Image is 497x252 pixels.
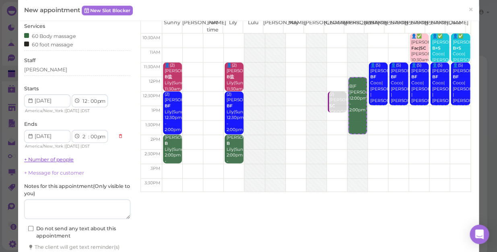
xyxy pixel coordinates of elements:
[24,170,84,176] a: + Message for customer
[28,226,33,231] input: Do not send any text about this appointment
[390,62,408,133] div: 👤(5) [PERSON_NAME] Coco|[PERSON_NAME] |[PERSON_NAME]|[PERSON_NAME]|[PERSON_NAME] 11:30am - 1:00pm
[432,46,440,51] b: B+S
[226,74,234,79] b: B盐
[164,62,182,104] div: 👤(2) [PERSON_NAME] Lily|Sunny 11:30am - 12:30pm
[66,108,79,113] span: [DATE]
[226,103,232,108] b: BF
[452,46,461,51] b: B+S
[223,19,243,33] th: Lily
[226,141,229,146] b: B
[24,85,39,92] label: Starts
[165,103,171,108] b: BF
[24,57,35,64] label: Staff
[411,46,426,51] b: Fac|SC
[468,4,473,15] span: ×
[349,78,366,113] div: B|F [PERSON_NAME] 12:00pm - 2:00pm
[25,144,63,149] span: America/New_York
[391,74,397,79] b: BF
[452,33,470,81] div: 👤✅ [PERSON_NAME] Coco|[PERSON_NAME] 10:30am - 11:30am
[364,19,384,33] th: [PERSON_NAME]
[283,19,303,33] th: May
[329,92,346,127] div: (2) [PERSON_NAME] [GEOGRAPHIC_DATA] 12:30pm - 1:15pm
[28,225,126,240] label: Do not send any text about this appointment
[24,23,45,30] label: Services
[263,19,283,33] th: [PERSON_NAME]
[144,151,160,156] span: 2:30pm
[25,108,63,113] span: America/New_York
[411,74,417,79] b: BF
[202,19,223,33] th: Part time
[24,31,76,40] div: 60 Body massage
[142,35,160,40] span: 10:30am
[24,143,114,150] div: | |
[151,137,160,142] span: 2pm
[445,19,465,33] th: Coco
[411,62,429,133] div: 👤(5) [PERSON_NAME] Coco|[PERSON_NAME] |[PERSON_NAME]|[PERSON_NAME]|[PERSON_NAME] 11:30am - 1:00pm
[411,33,429,75] div: 👤✅ [PERSON_NAME] [PERSON_NAME] 10:30am - 11:30am
[452,62,470,133] div: 👤(5) [PERSON_NAME] Coco|[PERSON_NAME] |[PERSON_NAME]|[PERSON_NAME]|[PERSON_NAME] 11:30am - 1:00pm
[470,225,489,244] div: Open Intercom Messenger
[165,74,172,79] b: B盐
[24,66,67,73] div: [PERSON_NAME]
[149,79,160,84] span: 12pm
[452,74,458,79] b: BF
[144,180,160,185] span: 3:30pm
[24,121,37,128] label: Ends
[164,92,182,133] div: (2) [PERSON_NAME] Lily|Sunny 12:30pm - 2:00pm
[431,33,449,81] div: 👤✅ [PERSON_NAME] Coco|[PERSON_NAME] 10:30am - 11:30am
[82,108,90,113] span: DST
[66,144,79,149] span: [DATE]
[144,64,160,69] span: 11:30am
[162,19,182,33] th: Sunny
[329,103,335,108] b: SC
[24,40,73,48] div: 60 foot massage
[384,19,404,33] th: [PERSON_NAME]
[164,135,182,170] div: [PERSON_NAME] Lily|Sunny 2:00pm - 3:00pm
[243,19,263,33] th: Lulu
[432,74,438,79] b: BF
[425,19,445,33] th: [PERSON_NAME]
[82,6,133,15] a: New Slot Blocker
[344,19,364,33] th: [PERSON_NAME]
[82,144,90,149] span: DST
[303,19,324,33] th: [PERSON_NAME]
[24,156,74,162] a: + Number of people
[226,135,243,170] div: [PERSON_NAME] Lily|Sunny 2:00pm - 3:00pm
[370,74,376,79] b: BF
[150,50,160,55] span: 11am
[24,107,114,115] div: | |
[431,62,449,133] div: 👤(5) [PERSON_NAME] Coco|[PERSON_NAME] |[PERSON_NAME]|[PERSON_NAME]|[PERSON_NAME] 11:30am - 1:00pm
[226,62,243,104] div: 👤(2) [PERSON_NAME] Lily|Sunny 11:30am - 12:30pm
[145,122,160,127] span: 1:30pm
[143,93,160,98] span: 12:30pm
[165,141,168,146] b: B
[226,92,243,133] div: (2) [PERSON_NAME] Lily|Sunny 12:30pm - 2:00pm
[151,108,160,113] span: 1pm
[24,6,82,14] span: New appointment
[370,62,388,133] div: 👤(5) [PERSON_NAME] Coco|[PERSON_NAME] |[PERSON_NAME]|[PERSON_NAME]|[PERSON_NAME] 11:30am - 1:00pm
[24,183,130,197] label: Notes for this appointment ( Only visible to you )
[151,166,160,171] span: 3pm
[324,19,344,33] th: [GEOGRAPHIC_DATA]
[182,19,202,33] th: [PERSON_NAME]
[404,19,425,33] th: [PERSON_NAME]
